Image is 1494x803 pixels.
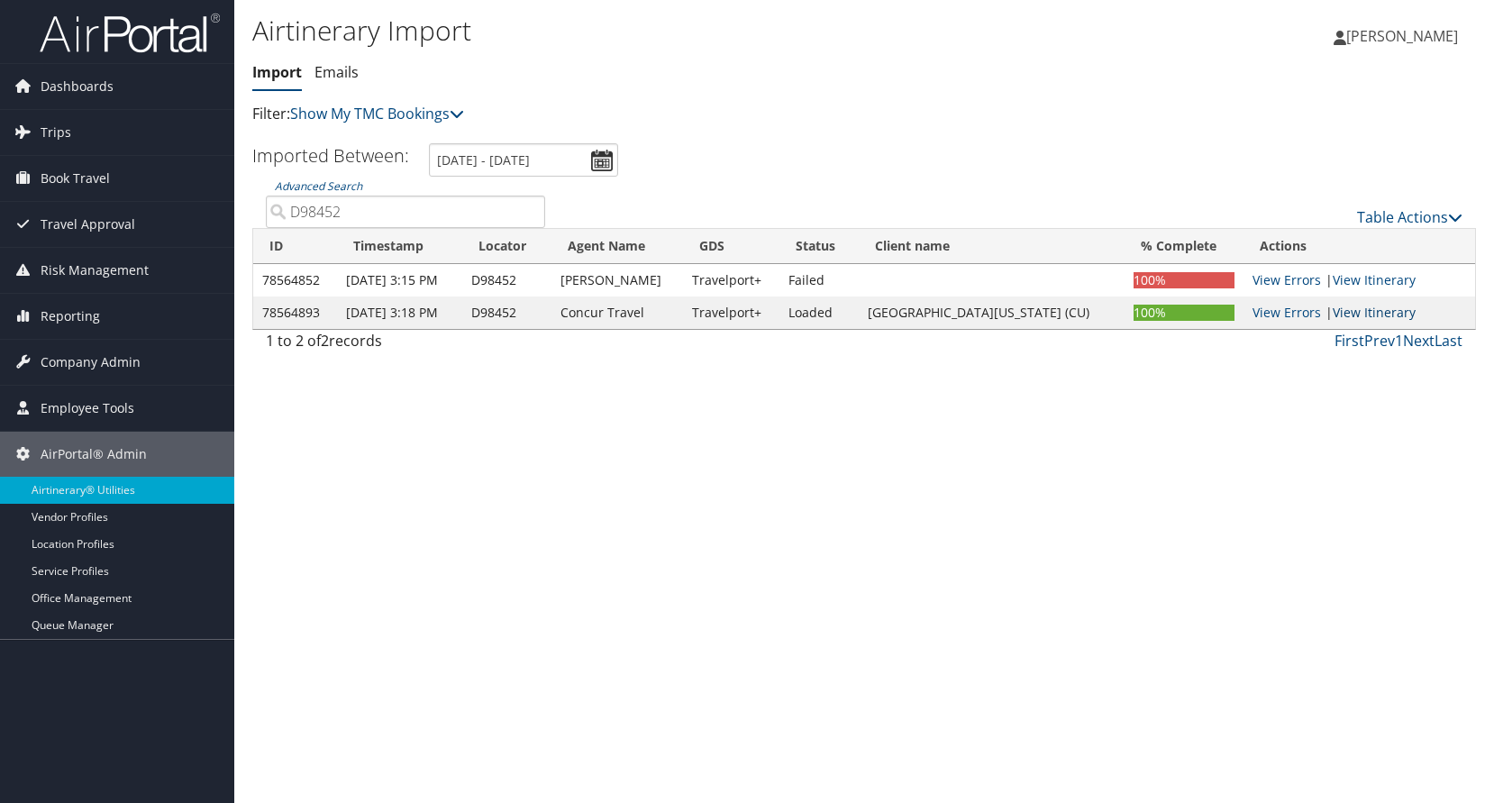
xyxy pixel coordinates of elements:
td: Concur Travel [551,297,683,329]
td: | [1243,264,1475,297]
a: Prev [1364,331,1395,351]
th: Status: activate to sort column ascending [779,229,859,264]
span: [PERSON_NAME] [1346,26,1458,46]
a: Show My TMC Bookings [290,104,464,123]
span: Dashboards [41,64,114,109]
span: Employee Tools [41,386,134,431]
span: Book Travel [41,156,110,201]
input: [DATE] - [DATE] [429,143,618,177]
span: Travel Approval [41,202,135,247]
div: 100% [1134,305,1235,321]
h1: Airtinerary Import [252,12,1068,50]
span: 2 [321,331,329,351]
a: [PERSON_NAME] [1334,9,1476,63]
td: Travelport+ [683,297,779,329]
td: Failed [779,264,859,297]
a: View errors [1253,271,1321,288]
td: D98452 [462,264,551,297]
p: Filter: [252,103,1068,126]
a: View Itinerary Details [1333,304,1416,321]
a: Advanced Search [275,178,362,194]
td: D98452 [462,297,551,329]
span: Trips [41,110,71,155]
td: [DATE] 3:15 PM [337,264,462,297]
td: [DATE] 3:18 PM [337,297,462,329]
td: 78564852 [253,264,337,297]
a: First [1335,331,1364,351]
td: Travelport+ [683,264,779,297]
span: Reporting [41,294,100,339]
input: Advanced Search [266,196,545,228]
th: Agent Name: activate to sort column ascending [551,229,683,264]
td: | [1243,297,1475,329]
a: Next [1403,331,1435,351]
a: Table Actions [1357,207,1462,227]
img: airportal-logo.png [40,12,220,54]
a: 1 [1395,331,1403,351]
span: AirPortal® Admin [41,432,147,477]
span: Company Admin [41,340,141,385]
td: Loaded [779,297,859,329]
td: [PERSON_NAME] [551,264,683,297]
span: Risk Management [41,248,149,293]
th: Client name: activate to sort column descending [859,229,1124,264]
td: [GEOGRAPHIC_DATA][US_STATE] (CU) [859,297,1124,329]
a: Import [252,62,302,82]
a: View errors [1253,304,1321,321]
div: 100% [1134,272,1235,288]
th: Timestamp: activate to sort column ascending [337,229,462,264]
th: ID: activate to sort column ascending [253,229,337,264]
th: GDS: activate to sort column ascending [683,229,779,264]
a: View Itinerary Details [1333,271,1416,288]
div: 1 to 2 of records [266,330,545,360]
a: Last [1435,331,1462,351]
a: Emails [314,62,359,82]
th: Locator: activate to sort column ascending [462,229,551,264]
th: Actions [1243,229,1475,264]
td: 78564893 [253,297,337,329]
th: % Complete: activate to sort column ascending [1125,229,1244,264]
h3: Imported Between: [252,143,409,168]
